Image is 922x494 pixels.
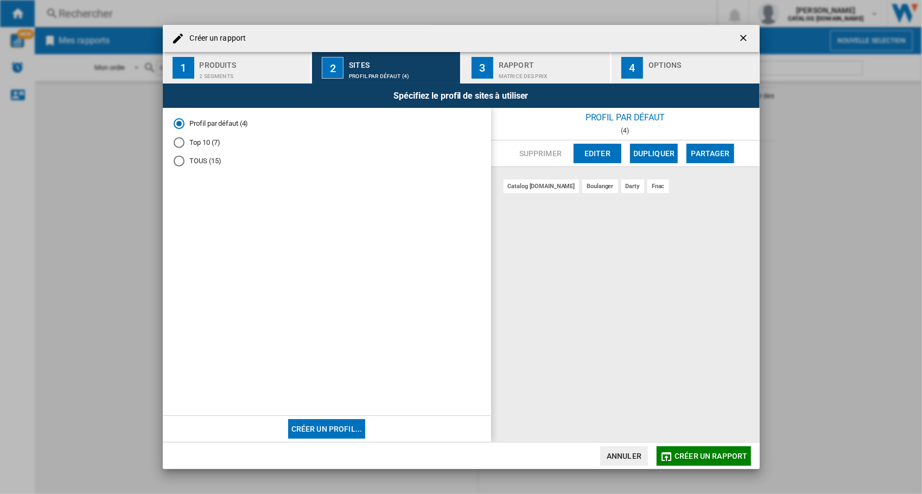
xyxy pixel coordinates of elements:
button: Dupliquer [630,144,678,163]
div: catalog [DOMAIN_NAME] [504,179,580,193]
button: Annuler [600,446,648,466]
button: getI18NText('BUTTONS.CLOSE_DIALOG') [734,28,755,49]
div: fnac [647,179,669,193]
div: Options [648,56,755,68]
div: Profil par défaut (4) [349,68,456,79]
md-radio-button: Top 10 (7) [174,137,480,147]
md-radio-button: Profil par défaut (4) [174,119,480,129]
span: Créer un rapport [675,452,747,460]
div: Matrice des prix [499,68,606,79]
div: 4 [621,57,643,79]
div: darty [621,179,645,193]
button: Partager [686,144,734,163]
button: 2 Sites Profil par défaut (4) [312,52,461,84]
h4: Créer un rapport [185,33,246,44]
div: Spécifiez le profil de sites à utiliser [163,84,760,108]
button: 1 Produits 2 segments [163,52,312,84]
button: Supprimer [516,144,565,163]
div: 2 [322,57,344,79]
div: Sites [349,56,456,68]
div: Profil par défaut [491,108,760,127]
button: Editer [574,144,621,163]
div: Rapport [499,56,606,68]
div: (4) [491,127,760,134]
button: Créer un profil... [288,419,366,439]
button: 4 Options [612,52,760,84]
md-radio-button: TOUS (15) [174,156,480,166]
div: boulanger [582,179,618,193]
div: 3 [472,57,493,79]
div: Produits [200,56,307,68]
button: 3 Rapport Matrice des prix [462,52,611,84]
button: Créer un rapport [657,446,751,466]
ng-md-icon: getI18NText('BUTTONS.CLOSE_DIALOG') [738,33,751,46]
div: 1 [173,57,194,79]
div: 2 segments [200,68,307,79]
